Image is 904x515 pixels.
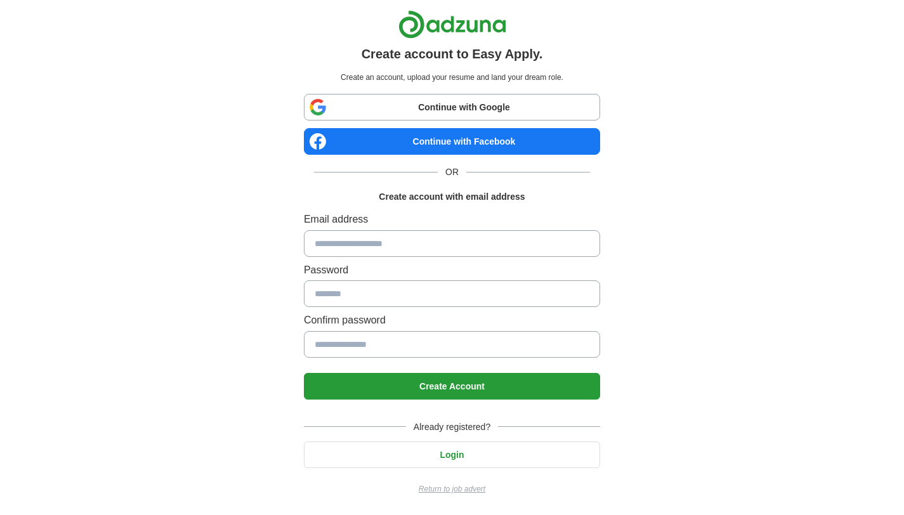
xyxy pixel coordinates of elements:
p: Create an account, upload your resume and land your dream role. [306,72,598,84]
span: OR [438,165,466,179]
label: Confirm password [304,312,600,329]
label: Email address [304,211,600,228]
a: Return to job advert [304,483,600,495]
h1: Create account with email address [379,190,525,204]
button: Create Account [304,373,600,400]
a: Continue with Facebook [304,128,600,155]
a: Login [304,450,600,460]
label: Password [304,262,600,278]
button: Login [304,441,600,468]
a: Continue with Google [304,94,600,121]
span: Already registered? [406,420,498,434]
img: Adzuna logo [398,10,506,39]
h1: Create account to Easy Apply. [362,44,543,64]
